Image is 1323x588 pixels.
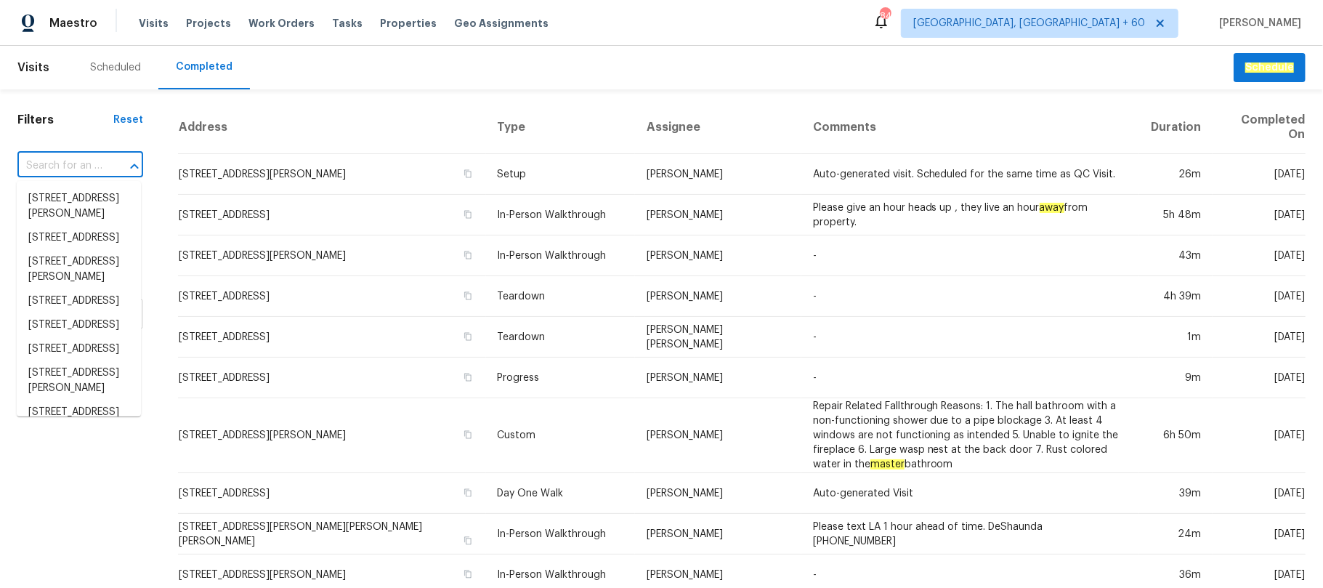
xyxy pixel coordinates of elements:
button: Copy Address [461,208,474,221]
li: [STREET_ADDRESS] [17,289,141,313]
th: Duration [1139,101,1213,154]
button: Copy Address [461,428,474,441]
td: [PERSON_NAME] [635,195,801,235]
li: [STREET_ADDRESS] [17,313,141,337]
button: Copy Address [461,249,474,262]
li: [STREET_ADDRESS][PERSON_NAME] [17,361,141,400]
td: Progress [486,358,636,398]
td: [STREET_ADDRESS][PERSON_NAME] [178,235,486,276]
th: Completed On [1213,101,1306,154]
li: [STREET_ADDRESS] [17,337,141,361]
div: Reset [113,113,143,127]
td: [PERSON_NAME] [635,235,801,276]
li: [STREET_ADDRESS][PERSON_NAME] [17,250,141,289]
td: [PERSON_NAME] [635,398,801,473]
button: Copy Address [461,534,474,547]
td: [STREET_ADDRESS][PERSON_NAME] [178,398,486,473]
td: 26m [1139,154,1213,195]
span: [PERSON_NAME] [1213,16,1301,31]
td: Teardown [486,276,636,317]
td: Day One Walk [486,473,636,514]
td: 9m [1139,358,1213,398]
td: In-Person Walkthrough [486,235,636,276]
td: [PERSON_NAME] [635,473,801,514]
td: [DATE] [1213,276,1306,317]
td: - [801,276,1140,317]
button: Copy Address [461,289,474,302]
button: Copy Address [461,371,474,384]
button: Close [124,156,145,177]
span: Maestro [49,16,97,31]
td: [STREET_ADDRESS][PERSON_NAME][PERSON_NAME][PERSON_NAME] [178,514,486,555]
td: - [801,317,1140,358]
button: Schedule [1234,53,1306,83]
td: [DATE] [1213,154,1306,195]
td: [STREET_ADDRESS] [178,473,486,514]
td: [STREET_ADDRESS] [178,358,486,398]
td: In-Person Walkthrough [486,195,636,235]
td: Custom [486,398,636,473]
button: Copy Address [461,568,474,581]
td: [STREET_ADDRESS][PERSON_NAME] [178,154,486,195]
td: Auto-generated Visit [801,473,1140,514]
th: Type [486,101,636,154]
em: master [870,459,905,470]
td: [STREET_ADDRESS] [178,317,486,358]
button: Copy Address [461,486,474,499]
td: - [801,235,1140,276]
span: Projects [186,16,231,31]
td: Teardown [486,317,636,358]
div: Scheduled [90,60,141,75]
td: [PERSON_NAME] [635,154,801,195]
td: [PERSON_NAME] [635,358,801,398]
td: Repair Related Fallthrough Reasons: 1. The hall bathroom with a non-functioning shower due to a p... [801,398,1140,473]
th: Assignee [635,101,801,154]
td: [DATE] [1213,514,1306,555]
span: Work Orders [248,16,315,31]
em: away [1040,203,1064,213]
div: Completed [176,60,232,74]
td: 43m [1139,235,1213,276]
td: 1m [1139,317,1213,358]
span: Visits [139,16,169,31]
td: [PERSON_NAME] [PERSON_NAME] [635,317,801,358]
td: [DATE] [1213,398,1306,473]
li: [STREET_ADDRESS] [17,400,141,424]
td: 4h 39m [1139,276,1213,317]
td: 5h 48m [1139,195,1213,235]
h1: Filters [17,113,113,127]
td: - [801,358,1140,398]
span: Tasks [332,18,363,28]
td: [STREET_ADDRESS] [178,276,486,317]
input: Search for an address... [17,155,102,177]
button: Copy Address [461,167,474,180]
span: Visits [17,52,49,84]
td: [DATE] [1213,317,1306,358]
span: [GEOGRAPHIC_DATA], [GEOGRAPHIC_DATA] + 60 [913,16,1145,31]
td: [PERSON_NAME] [635,514,801,555]
li: [STREET_ADDRESS][PERSON_NAME] [17,187,141,226]
td: Please text LA 1 hour ahead of time. DeShaunda [PHONE_NUMBER] [801,514,1140,555]
td: 39m [1139,473,1213,514]
td: [DATE] [1213,358,1306,398]
td: [DATE] [1213,235,1306,276]
th: Address [178,101,486,154]
td: [DATE] [1213,195,1306,235]
td: Setup [486,154,636,195]
td: Please give an hour heads up , they live an hour from property. [801,195,1140,235]
em: Schedule [1245,63,1294,73]
td: Auto-generated visit. Scheduled for the same time as QC Visit. [801,154,1140,195]
button: Copy Address [461,330,474,343]
div: 840 [880,9,890,23]
td: [PERSON_NAME] [635,276,801,317]
span: Properties [380,16,437,31]
td: In-Person Walkthrough [486,514,636,555]
td: [STREET_ADDRESS] [178,195,486,235]
th: Comments [801,101,1140,154]
span: Geo Assignments [454,16,549,31]
td: [DATE] [1213,473,1306,514]
td: 24m [1139,514,1213,555]
td: 6h 50m [1139,398,1213,473]
li: [STREET_ADDRESS] [17,226,141,250]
